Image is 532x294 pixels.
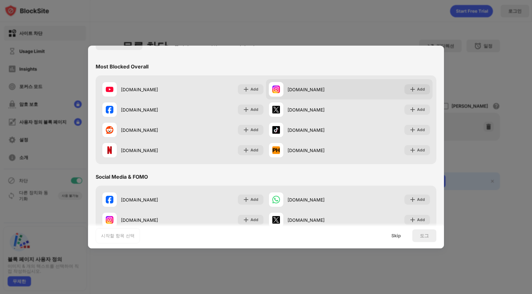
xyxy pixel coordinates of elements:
div: [DOMAIN_NAME] [121,147,183,154]
img: favicons [272,106,280,113]
div: Add [417,106,425,113]
div: [DOMAIN_NAME] [288,106,349,113]
div: Add [417,86,425,93]
div: Most Blocked Overall [96,63,149,70]
div: Social Media & FOMO [96,174,148,180]
div: Add [250,86,258,93]
div: [DOMAIN_NAME] [288,196,349,203]
img: favicons [106,126,113,134]
div: [DOMAIN_NAME] [121,127,183,133]
div: Skip [391,233,401,238]
img: favicons [106,196,113,203]
div: Add [417,196,425,203]
div: [DOMAIN_NAME] [121,86,183,93]
div: Add [417,127,425,133]
div: Add [250,106,258,113]
img: favicons [106,216,113,224]
div: [DOMAIN_NAME] [121,217,183,223]
div: [DOMAIN_NAME] [288,86,349,93]
img: favicons [106,86,113,93]
div: Add [250,147,258,153]
div: Add [250,196,258,203]
img: favicons [106,106,113,113]
img: favicons [272,216,280,224]
div: 시작할 항목 선택 [101,233,135,239]
div: Add [250,217,258,223]
div: [DOMAIN_NAME] [288,217,349,223]
div: [DOMAIN_NAME] [288,127,349,133]
div: Add [250,127,258,133]
div: [DOMAIN_NAME] [288,147,349,154]
img: favicons [106,146,113,154]
img: favicons [272,146,280,154]
img: favicons [272,196,280,203]
div: Add [417,217,425,223]
div: [DOMAIN_NAME] [121,196,183,203]
div: 도그 [420,233,429,238]
img: favicons [272,86,280,93]
img: favicons [272,126,280,134]
div: Add [417,147,425,153]
div: [DOMAIN_NAME] [121,106,183,113]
